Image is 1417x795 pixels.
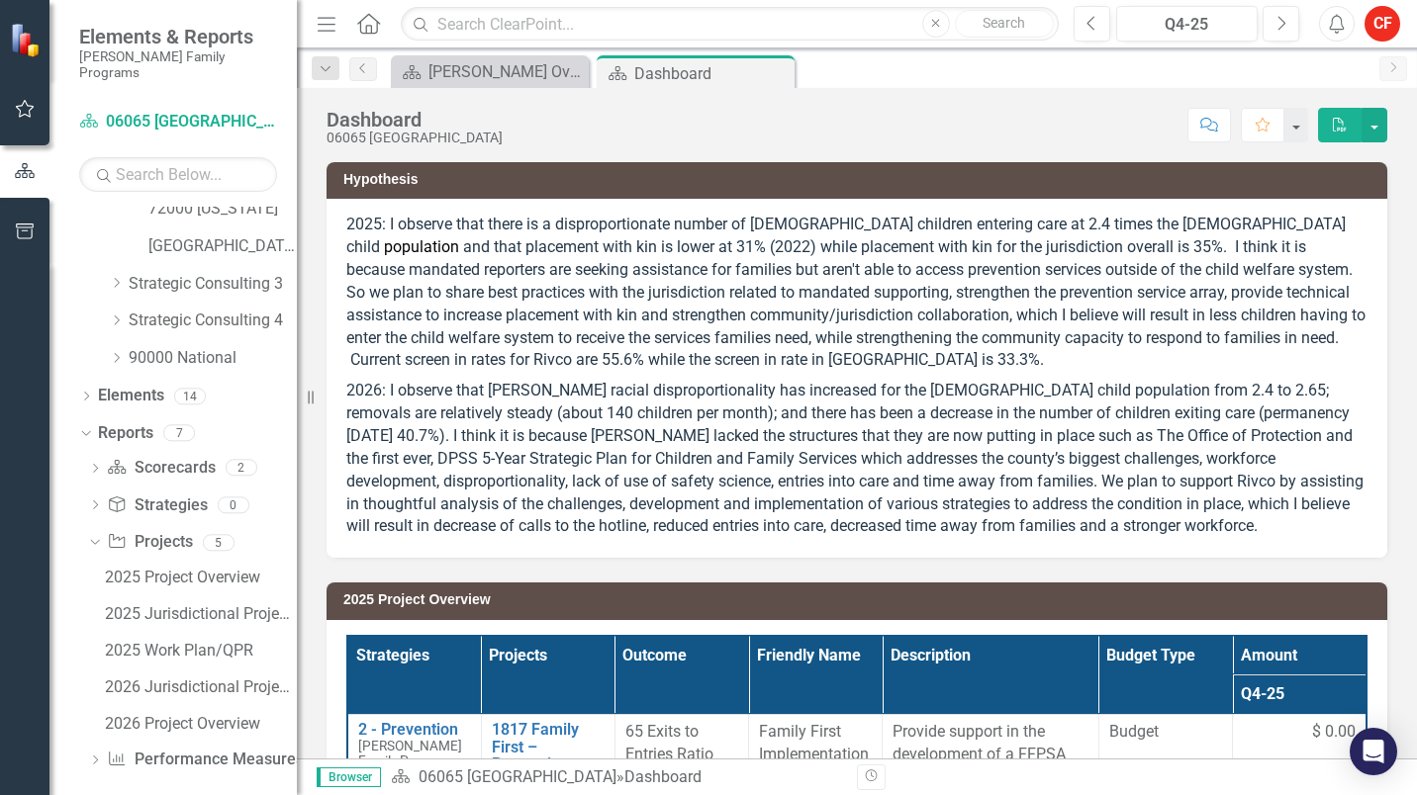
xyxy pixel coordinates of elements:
a: 06065 [GEOGRAPHIC_DATA] [79,111,277,133]
p: 2025: I observe that there is a disproportionate number of [DEMOGRAPHIC_DATA] children entering c... [346,214,1368,376]
a: 72000 [US_STATE] [148,198,297,221]
a: Strategic Consulting 3 [129,273,297,296]
div: Dashboard [634,61,790,86]
button: Search [955,10,1054,38]
a: 2 - Prevention [358,721,471,739]
span: Budget [1109,721,1222,744]
div: 5 [203,534,235,551]
span: population [384,237,459,256]
div: [PERSON_NAME] Overview [428,59,584,84]
img: ClearPoint Strategy [9,22,45,57]
a: 2026 Jurisdictional Projects Assessment [100,670,297,702]
a: Performance Measures [107,749,303,771]
a: 90000 National [129,347,297,370]
div: Dashboard [327,109,503,131]
div: 7 [163,425,195,442]
a: Projects [107,531,192,554]
p: 2026: I observe that [PERSON_NAME] racial disproportionality has increased for the [DEMOGRAPHIC_D... [346,376,1368,538]
h3: Hypothesis [343,172,1377,187]
span: Search [983,15,1025,31]
div: 2025 Jurisdictional Projects Assessment [105,605,297,623]
a: Reports [98,422,153,445]
a: Strategic Consulting 4 [129,309,297,332]
div: Dashboard [624,767,702,786]
div: 0 [218,496,249,513]
h3: 2025 Project Overview [343,592,1377,607]
div: Open Intercom Messenger [1350,728,1397,775]
small: [PERSON_NAME] Family Programs [79,48,277,81]
div: 2 [226,460,257,477]
a: Strategies [107,494,207,517]
span: Browser [317,767,381,787]
a: Elements [98,385,164,407]
a: 2025 Jurisdictional Projects Assessment [100,597,297,629]
a: 2026 Project Overview [100,707,297,739]
span: [PERSON_NAME] Family Programs [358,738,462,768]
button: Q4-25 [1116,6,1258,42]
a: 2025 Work Plan/QPR [100,634,297,665]
span: Elements & Reports [79,25,277,48]
div: 14 [174,388,206,404]
input: Search Below... [79,157,277,192]
a: [GEOGRAPHIC_DATA] [148,235,297,258]
input: Search ClearPoint... [401,7,1059,42]
div: 2025 Project Overview [105,569,297,586]
div: 2026 Jurisdictional Projects Assessment [105,678,297,696]
a: 06065 [GEOGRAPHIC_DATA] [419,767,616,786]
div: » [391,766,842,789]
a: 1817 Family First – Prevention Services [492,721,605,790]
a: 2025 Project Overview [100,561,297,592]
a: [PERSON_NAME] Overview [396,59,584,84]
span: $ 0.00 [1312,721,1356,744]
div: 06065 [GEOGRAPHIC_DATA] [327,131,503,145]
span: 65 Exits to Entries Ratio [625,722,713,763]
button: CF [1365,6,1400,42]
div: Q4-25 [1123,13,1251,37]
div: 2026 Project Overview [105,715,297,733]
a: Scorecards [107,457,215,480]
div: 2025 Work Plan/QPR [105,642,297,660]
